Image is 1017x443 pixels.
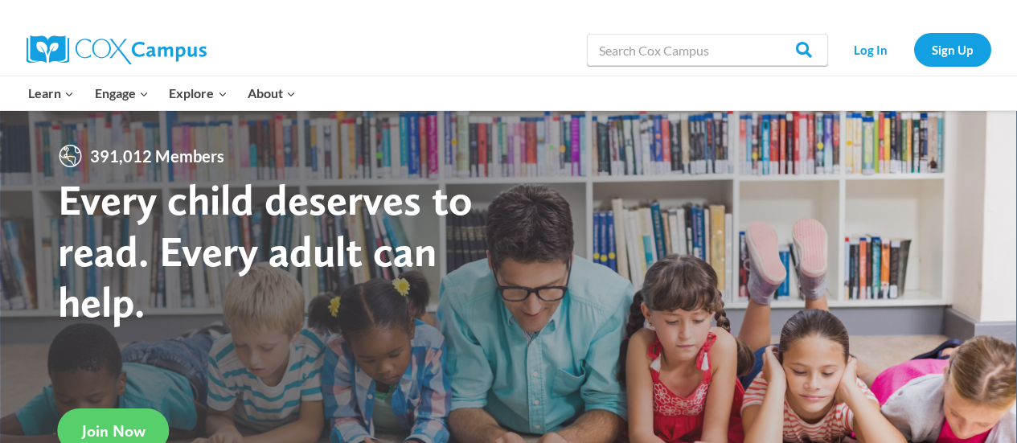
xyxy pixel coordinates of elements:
[587,34,828,66] input: Search Cox Campus
[58,174,473,327] strong: Every child deserves to read. Every adult can help.
[836,33,906,66] a: Log In
[27,35,207,64] img: Cox Campus
[82,421,146,441] span: Join Now
[84,143,231,169] span: 391,012 Members
[28,83,74,104] span: Learn
[248,83,296,104] span: About
[95,83,149,104] span: Engage
[18,76,306,110] nav: Primary Navigation
[836,33,991,66] nav: Secondary Navigation
[169,83,227,104] span: Explore
[914,33,991,66] a: Sign Up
